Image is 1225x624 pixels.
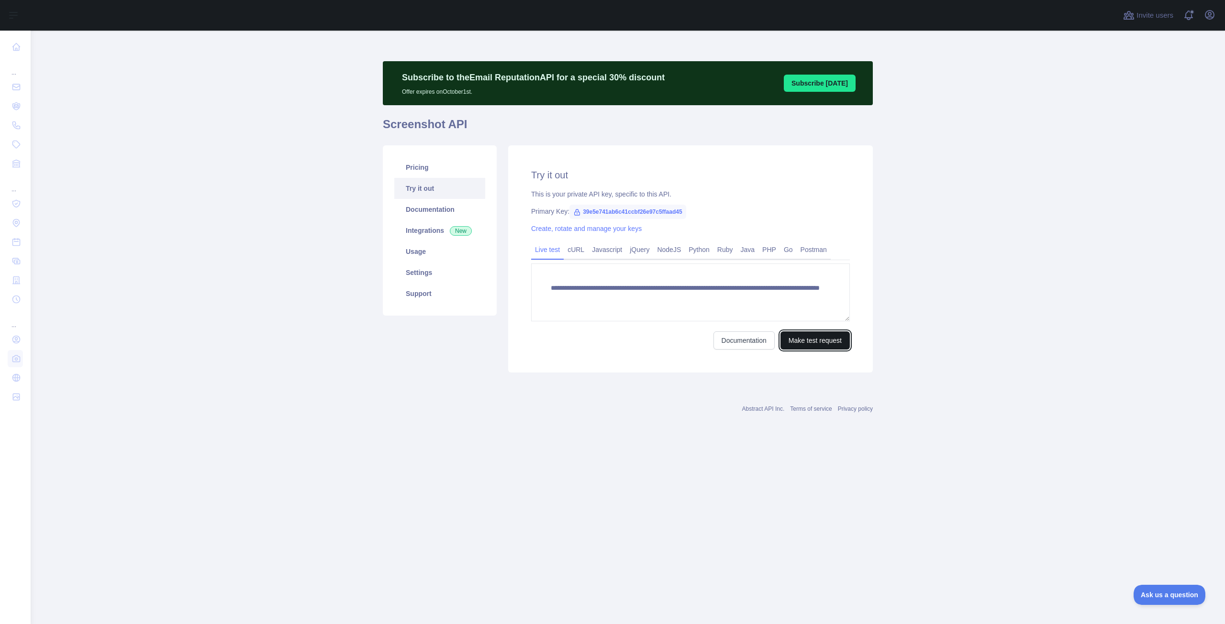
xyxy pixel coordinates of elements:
[394,262,485,283] a: Settings
[531,189,850,199] div: This is your private API key, specific to this API.
[780,242,797,257] a: Go
[450,226,472,236] span: New
[653,242,685,257] a: NodeJS
[588,242,626,257] a: Javascript
[8,57,23,77] div: ...
[564,242,588,257] a: cURL
[531,207,850,216] div: Primary Key:
[383,117,873,140] h1: Screenshot API
[402,84,665,96] p: Offer expires on October 1st.
[531,242,564,257] a: Live test
[780,331,850,350] button: Make test request
[8,310,23,329] div: ...
[1134,585,1206,605] iframe: Toggle Customer Support
[394,199,485,220] a: Documentation
[531,225,642,232] a: Create, rotate and manage your keys
[742,405,785,412] a: Abstract API Inc.
[394,241,485,262] a: Usage
[394,220,485,241] a: Integrations New
[626,242,653,257] a: jQuery
[1136,10,1173,21] span: Invite users
[713,242,737,257] a: Ruby
[394,178,485,199] a: Try it out
[531,168,850,182] h2: Try it out
[402,71,665,84] p: Subscribe to the Email Reputation API for a special 30 % discount
[8,174,23,193] div: ...
[797,242,831,257] a: Postman
[394,157,485,178] a: Pricing
[394,283,485,304] a: Support
[758,242,780,257] a: PHP
[790,405,832,412] a: Terms of service
[737,242,759,257] a: Java
[784,75,856,92] button: Subscribe [DATE]
[685,242,713,257] a: Python
[713,331,775,350] a: Documentation
[1121,8,1175,23] button: Invite users
[838,405,873,412] a: Privacy policy
[569,205,686,219] span: 39e5e741ab6c41ccbf26e97c5ffaad45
